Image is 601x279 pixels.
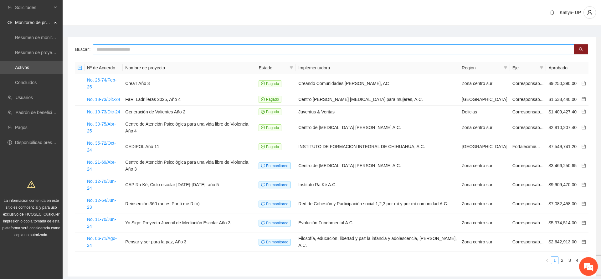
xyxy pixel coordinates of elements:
td: $1,409,427.40 [546,106,579,118]
span: Corresponsab... [512,125,544,130]
span: En monitoreo [259,182,291,188]
span: check-circle [261,97,265,101]
td: Zona centro sur [459,118,510,137]
a: calendar [582,81,586,86]
span: warning [27,180,35,188]
button: search [574,44,588,54]
textarea: Escriba su mensaje y pulse “Intro” [3,171,119,192]
span: En monitoreo [259,162,291,169]
td: Zona centro sur [459,213,510,232]
span: filter [504,66,507,70]
label: Buscar [75,44,93,54]
span: Pagado [259,143,281,150]
li: 1 [551,257,558,264]
a: No. 18-73/Dic-24 [87,97,120,102]
span: left [545,259,549,262]
button: right [581,257,588,264]
td: Filosofía, educación, libertad y paz la infancia y adolescencia, [PERSON_NAME], A.C. [296,232,459,252]
span: Corresponsab... [512,109,544,114]
a: Concluidos [15,80,37,85]
td: Pensar y ser para la paz, Año 3 [123,232,256,252]
a: No. 35-72/Oct-24 [87,141,116,152]
span: calendar [582,109,586,114]
span: calendar [582,144,586,149]
span: Corresponsab... [512,182,544,187]
span: sync [261,221,265,225]
td: Centro de [MEDICAL_DATA] [PERSON_NAME] A.C. [296,156,459,175]
button: left [543,257,551,264]
td: Generación de Valientes Año 2 [123,106,256,118]
span: Solicitudes [15,1,52,14]
span: calendar [582,240,586,244]
span: Corresponsab... [512,97,544,102]
span: filter [288,63,295,72]
span: La información contenida en este sitio es confidencial y para uso exclusivo de FICOSEC. Cualquier... [3,198,60,237]
a: No. 11-70/Jun-24 [87,217,116,229]
a: No. 06-71/Ago-24 [87,236,117,248]
a: 2 [559,257,566,264]
span: En monitoreo [259,201,291,207]
span: Corresponsab... [512,163,544,168]
td: FaRi Ladrilleras 2025, Año 4 [123,93,256,106]
td: CAP Ra Ké, Ciclo escolar [DATE]-[DATE], año 5 [123,175,256,194]
td: Juventus & Veritas [296,106,459,118]
a: calendar [582,109,586,114]
a: Activos [15,65,29,70]
td: $9,909,470.00 [546,175,579,194]
a: 3 [566,257,573,264]
li: Next Page [581,257,588,264]
a: calendar [582,201,586,206]
td: Zona centro sur [459,175,510,194]
td: Delicias [459,106,510,118]
span: calendar [582,221,586,225]
span: check-circle [261,110,265,114]
button: bell [547,7,557,17]
a: No. 21-69/Abr-24 [87,160,116,172]
span: check-circle [261,145,265,148]
a: calendar [582,182,586,187]
td: [GEOGRAPHIC_DATA] [459,93,510,106]
span: En monitoreo [259,220,291,227]
td: Centro [PERSON_NAME] [MEDICAL_DATA] para mujeres, A.C. [296,93,459,106]
span: filter [538,63,545,72]
div: Chatee con nosotros ahora [33,32,105,40]
a: No. 12-70/Jun-24 [87,179,116,191]
td: $9,250,390.00 [546,74,579,93]
span: filter [540,66,543,70]
th: Implementadora [296,62,459,74]
td: $5,374,514.00 [546,213,579,232]
td: Zona centro sur [459,156,510,175]
a: calendar [582,239,586,244]
span: Pagado [259,124,281,131]
td: $7,549,741.20 [546,137,579,156]
span: sync [261,240,265,244]
span: Kattya- UP [560,10,581,15]
a: Resumen de proyectos aprobados [15,50,82,55]
a: Pagos [15,125,28,130]
span: Región [462,64,501,71]
li: 4 [573,257,581,264]
td: Red de Cohesión y Participación social 1,2,3 por mí y por mí comunidad A.C. [296,194,459,213]
span: sync [261,164,265,167]
span: calendar [582,97,586,101]
a: Disponibilidad presupuestal [15,140,69,145]
span: filter [290,66,293,70]
span: calendar [582,202,586,206]
a: No. 19-73/Dic-24 [87,109,120,114]
li: Previous Page [543,257,551,264]
span: sync [261,183,265,187]
span: user [584,10,596,15]
td: Zona centro sur [459,74,510,93]
td: $2,642,913.00 [546,232,579,252]
span: Eje [512,64,537,71]
td: Creando Comunidades [PERSON_NAME], AC [296,74,459,93]
span: Corresponsab... [512,81,544,86]
span: Corresponsab... [512,220,544,225]
a: 4 [574,257,581,264]
td: Zona centro sur [459,194,510,213]
a: Padrón de beneficiarios [16,110,62,115]
span: Corresponsab... [512,239,544,244]
a: Usuarios [16,95,33,100]
span: sync [261,202,265,206]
